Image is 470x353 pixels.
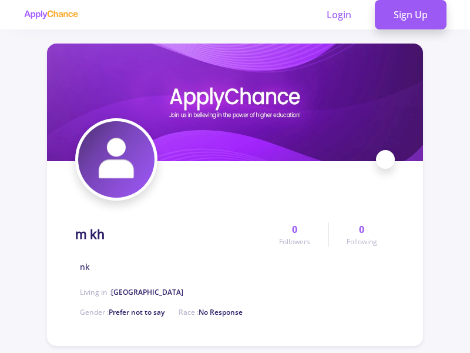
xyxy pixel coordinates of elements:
img: m khcover image [47,44,423,161]
span: Following [347,237,377,247]
img: m khavatar [78,121,155,198]
span: No Response [199,307,243,317]
span: Followers [279,237,310,247]
span: Living in : [80,287,183,297]
span: Prefer not to say [109,307,164,317]
span: Race : [179,307,243,317]
span: 0 [359,222,364,237]
h1: m kh [75,227,105,242]
img: applychance logo text only [23,10,78,19]
a: 0Following [328,222,395,247]
span: 0 [292,222,297,237]
span: [GEOGRAPHIC_DATA] [111,287,183,297]
a: 0Followers [261,222,328,247]
span: Gender : [80,307,164,317]
span: nk [80,261,90,273]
